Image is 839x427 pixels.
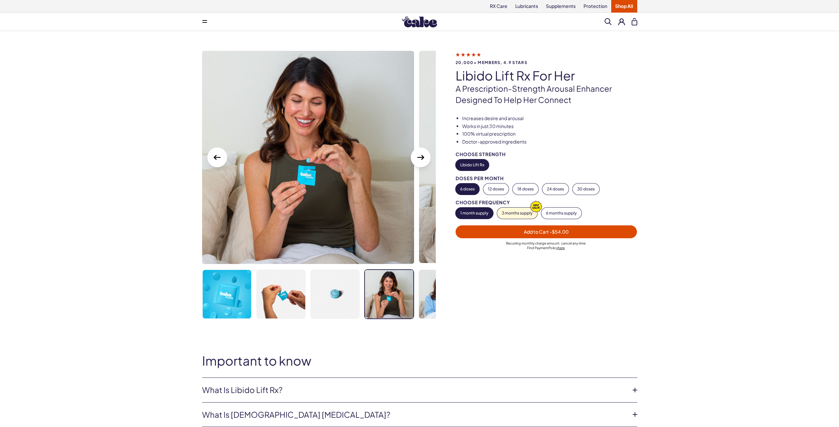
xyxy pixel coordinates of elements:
button: Next Slide [411,148,431,167]
div: Recurring monthly charge amount , cancel any time. Policy . [456,241,637,250]
a: What is Libido Lift Rx? [202,384,627,396]
a: here [558,246,565,250]
span: 20,000+ members, 4.9 stars [456,60,637,65]
img: Libido Lift Rx For Her [203,270,251,319]
h2: Important to know [202,354,637,368]
div: Doses per Month [456,176,637,181]
img: Libido Lift Rx For Her [419,270,467,319]
li: 100% virtual prescription [462,131,637,137]
img: Libido Lift Rx For Her [202,51,414,264]
li: Works in just 30 minutes [462,123,637,130]
button: 30 doses [573,183,599,195]
button: 18 doses [513,183,538,195]
button: 1 month supply [456,208,493,219]
img: Libido Lift Rx For Her [365,270,413,319]
button: 6 months supply [541,208,582,219]
img: Hello Cake [402,16,437,27]
li: Doctor-approved ingredients [462,139,637,145]
img: Libido Lift Rx For Her [257,270,305,319]
p: A prescription-strength arousal enhancer designed to help her connect [456,83,637,105]
div: Choose Strength [456,152,637,157]
button: 6 doses [456,183,479,195]
a: What is [DEMOGRAPHIC_DATA] [MEDICAL_DATA]? [202,409,627,420]
button: Previous slide [207,148,227,167]
button: 12 doses [483,183,509,195]
button: Libido Lift Rx [456,159,489,171]
button: Add to Cart -$54.00 [456,225,637,238]
button: 3 months supply [497,208,537,219]
a: 20,000+ members, 4.9 stars [456,51,637,65]
div: Choose Frequency [456,200,637,205]
img: Libido Lift Rx For Her [311,270,359,319]
span: - $54.00 [550,229,569,235]
span: Add to Cart [524,229,569,235]
h1: Libido Lift Rx For Her [456,69,637,82]
li: Increases desire and arousal [462,115,637,122]
button: 24 doses [542,183,569,195]
span: Find Payment [527,246,549,250]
